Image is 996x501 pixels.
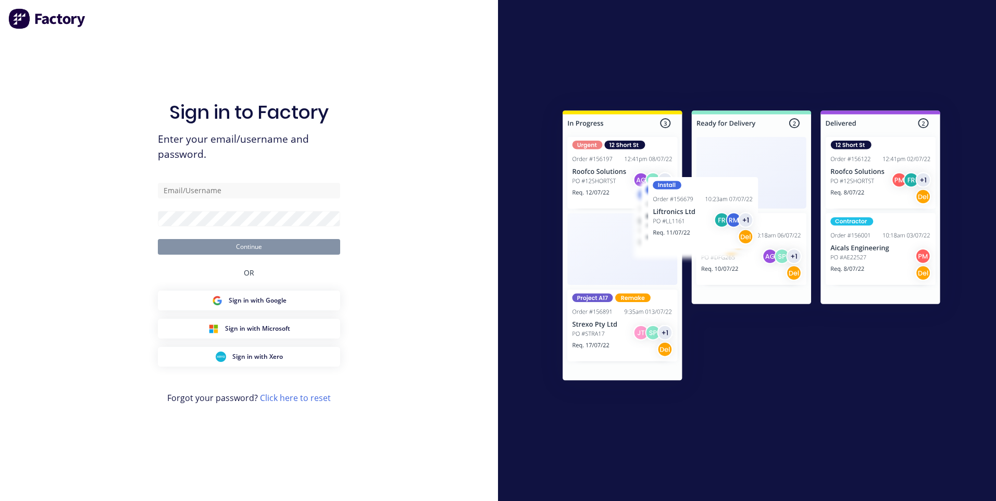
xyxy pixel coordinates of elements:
input: Email/Username [158,183,340,198]
span: Enter your email/username and password. [158,132,340,162]
img: Factory [8,8,86,29]
div: OR [244,255,254,291]
span: Sign in with Microsoft [225,324,290,333]
img: Google Sign in [212,295,222,306]
button: Xero Sign inSign in with Xero [158,347,340,367]
img: Sign in [540,90,963,405]
button: Google Sign inSign in with Google [158,291,340,310]
span: Sign in with Xero [232,352,283,361]
h1: Sign in to Factory [169,101,329,123]
span: Sign in with Google [229,296,287,305]
img: Microsoft Sign in [208,323,219,334]
button: Microsoft Sign inSign in with Microsoft [158,319,340,339]
a: Click here to reset [260,392,331,404]
img: Xero Sign in [216,352,226,362]
button: Continue [158,239,340,255]
span: Forgot your password? [167,392,331,404]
